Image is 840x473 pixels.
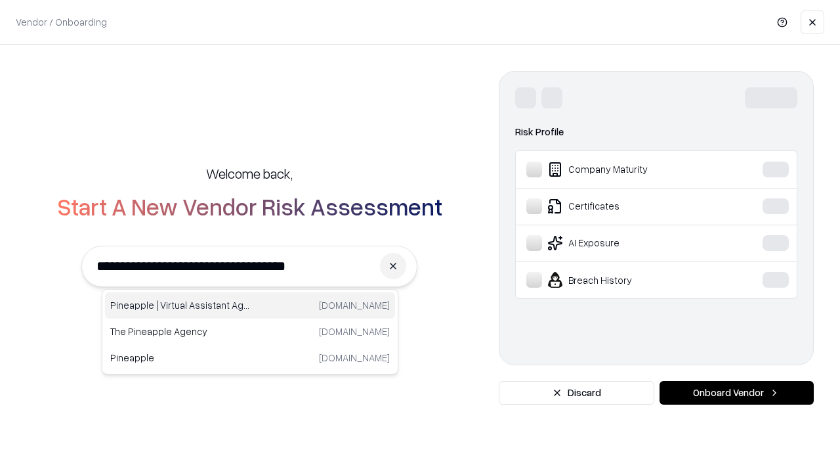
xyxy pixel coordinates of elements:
p: Pineapple [110,351,250,365]
button: Onboard Vendor [660,381,814,405]
p: [DOMAIN_NAME] [319,298,390,312]
div: Risk Profile [515,124,797,140]
p: Vendor / Onboarding [16,15,107,29]
div: AI Exposure [526,235,723,251]
h5: Welcome back, [206,164,293,183]
p: The Pineapple Agency [110,325,250,338]
div: Breach History [526,272,723,288]
div: Certificates [526,198,723,214]
h2: Start A New Vendor Risk Assessment [57,193,442,219]
div: Company Maturity [526,162,723,177]
p: Pineapple | Virtual Assistant Agency [110,298,250,312]
button: Discard [499,381,654,405]
p: [DOMAIN_NAME] [319,325,390,338]
div: Suggestions [102,289,398,374]
p: [DOMAIN_NAME] [319,351,390,365]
